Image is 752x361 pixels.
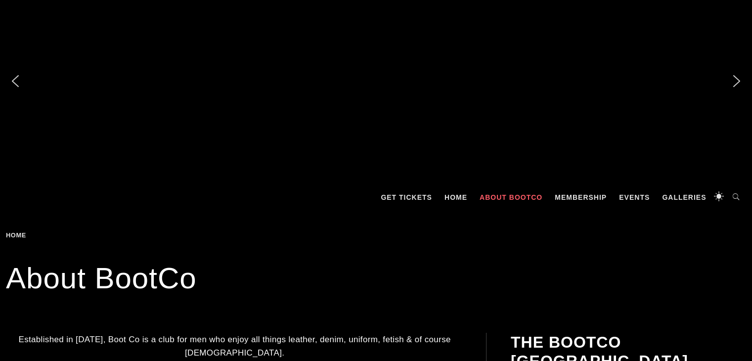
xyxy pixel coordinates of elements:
a: Membership [550,182,612,212]
a: GET TICKETS [376,182,437,212]
a: Home [6,231,30,239]
h1: About BootCo [6,259,746,298]
img: previous arrow [7,73,23,89]
div: Breadcrumbs [6,232,99,239]
a: Events [614,182,655,212]
a: Galleries [657,182,711,212]
p: Established in [DATE], Boot Co is a club for men who enjoy all things leather, denim, uniform, fe... [7,333,462,360]
a: Home [440,182,472,212]
a: About BootCo [475,182,547,212]
img: next arrow [729,73,745,89]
